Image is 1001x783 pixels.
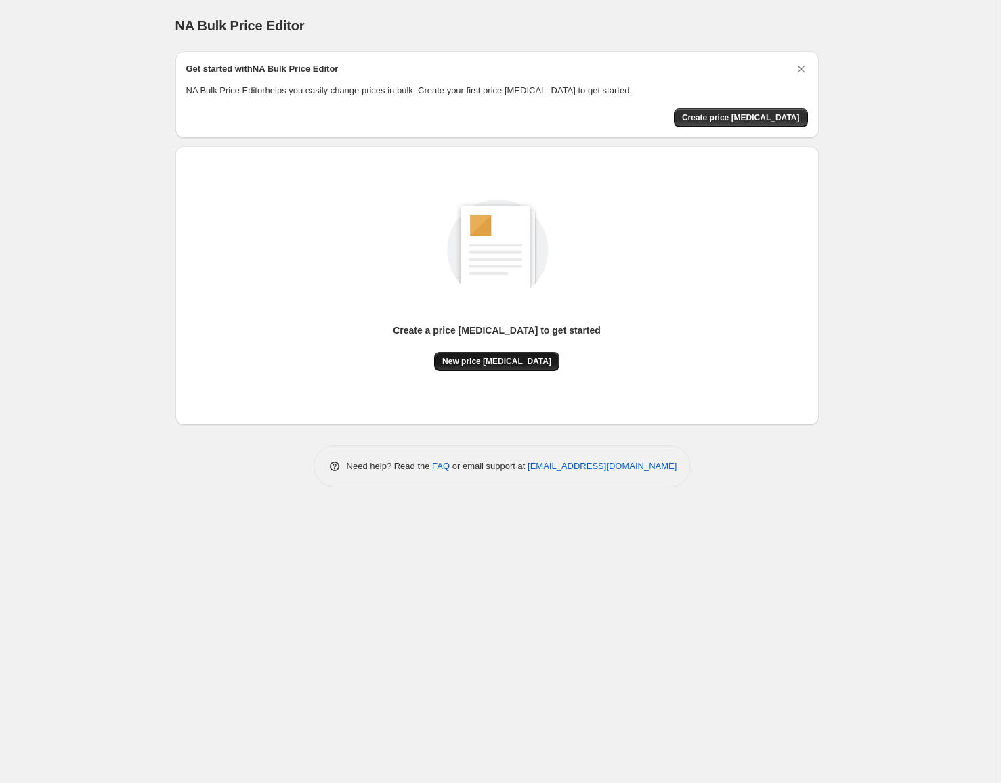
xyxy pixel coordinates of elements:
[794,62,808,76] button: Dismiss card
[434,352,559,371] button: New price [MEDICAL_DATA]
[347,461,433,471] span: Need help? Read the
[175,18,305,33] span: NA Bulk Price Editor
[186,62,339,76] h2: Get started with NA Bulk Price Editor
[432,461,450,471] a: FAQ
[674,108,808,127] button: Create price change job
[528,461,677,471] a: [EMAIL_ADDRESS][DOMAIN_NAME]
[442,356,551,367] span: New price [MEDICAL_DATA]
[186,84,808,97] p: NA Bulk Price Editor helps you easily change prices in bulk. Create your first price [MEDICAL_DAT...
[450,461,528,471] span: or email support at
[393,323,601,337] p: Create a price [MEDICAL_DATA] to get started
[682,112,800,123] span: Create price [MEDICAL_DATA]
